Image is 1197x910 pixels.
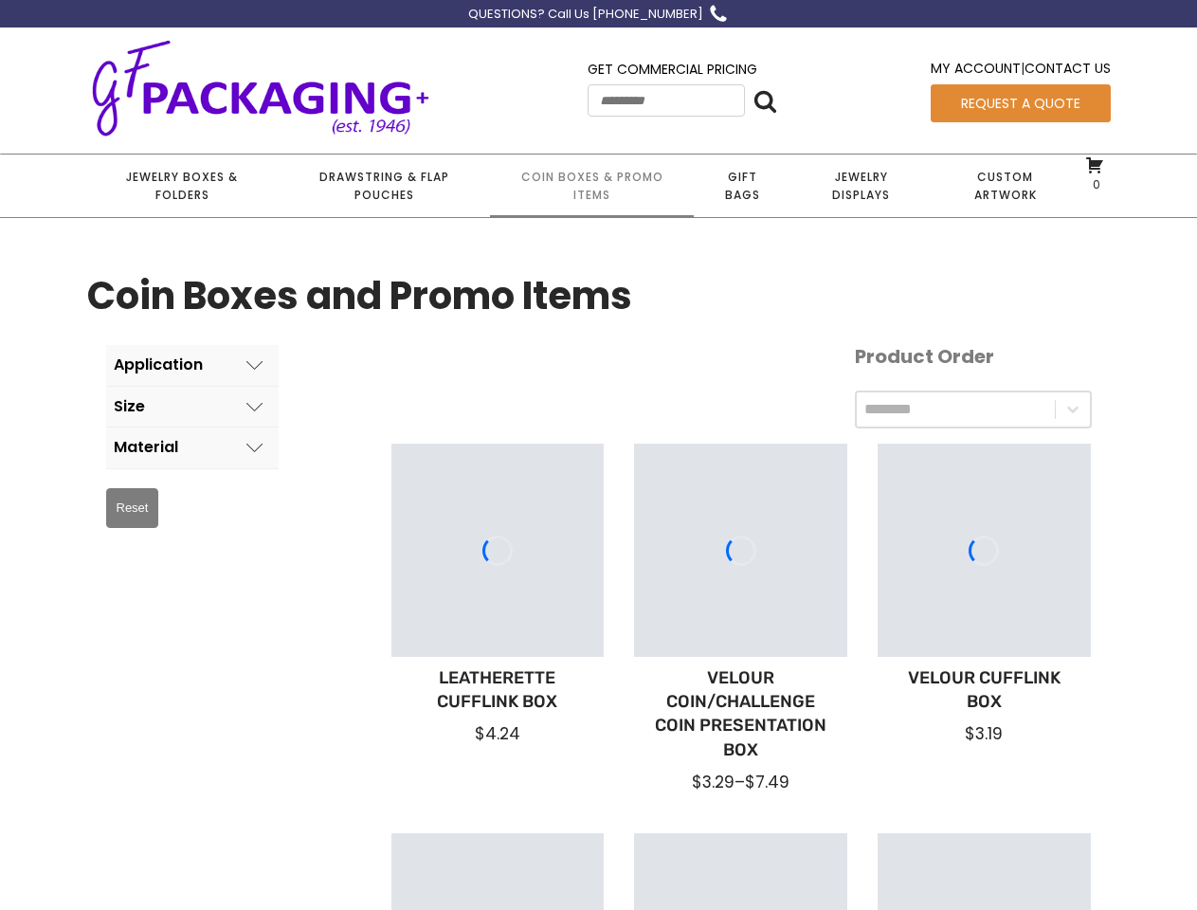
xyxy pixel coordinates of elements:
button: Material [106,428,279,468]
a: Velour Coin/Challenge Coin Presentation Box [649,666,832,762]
a: Leatherette Cufflink Box [407,666,589,714]
a: Gift Bags [694,155,791,217]
a: Contact Us [1025,59,1111,78]
a: Custom Artwork [932,155,1079,217]
div: Application [114,356,203,373]
button: Size [106,387,279,428]
img: GF Packaging + - Established 1946 [87,36,434,139]
a: 0 [1085,155,1104,191]
div: | [931,58,1111,83]
a: Jewelry Boxes & Folders [87,155,278,217]
a: Jewelry Displays [791,155,932,217]
h1: Coin Boxes and Promo Items [87,265,632,326]
span: 0 [1088,176,1100,192]
div: – [649,771,832,793]
a: Get Commercial Pricing [588,60,757,79]
div: $3.19 [893,722,1076,745]
span: $3.29 [692,771,735,793]
button: Application [106,345,279,386]
a: Request a Quote [931,84,1111,122]
a: My Account [931,59,1021,78]
div: Size [114,398,145,415]
span: $7.49 [745,771,789,793]
div: QUESTIONS? Call Us [PHONE_NUMBER] [468,5,703,25]
div: $4.24 [407,722,589,745]
div: Material [114,439,178,456]
a: Velour Cufflink Box [893,666,1076,714]
a: Drawstring & Flap Pouches [278,155,490,217]
a: Coin Boxes & Promo Items [490,155,693,217]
